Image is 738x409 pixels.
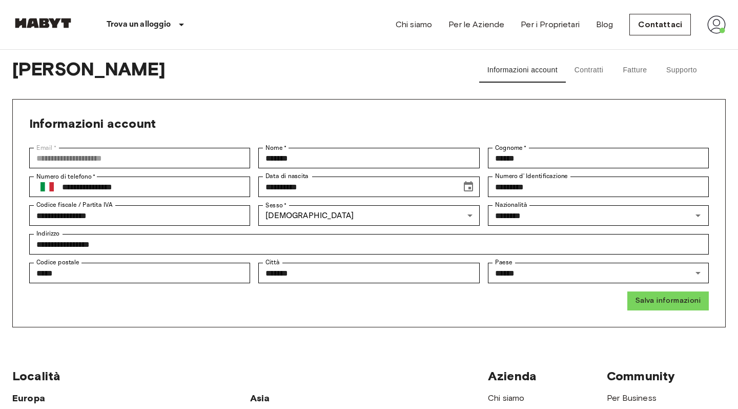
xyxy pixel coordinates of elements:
[488,393,524,403] a: Chi siamo
[607,368,675,383] span: Community
[596,18,613,31] a: Blog
[12,368,60,383] span: Località
[265,172,309,181] label: Data di nascita
[265,143,286,152] label: Nome
[36,201,113,209] label: Codice fiscale / Partita IVA
[691,266,705,280] button: Open
[29,116,156,131] span: Informazioni account
[448,18,504,31] a: Per le Aziende
[29,148,250,168] div: Email
[396,18,432,31] a: Chi siamo
[658,58,705,83] button: Supporto
[488,177,709,197] div: Numero d' Identificazione
[12,58,450,83] span: [PERSON_NAME]
[495,258,512,267] label: Paese
[458,177,479,197] button: Choose date, selected date is Nov 5, 2002
[488,368,537,383] span: Azienda
[29,263,250,283] div: Codice postale
[12,18,74,28] img: Habyt
[36,229,59,238] label: Indirizzo
[258,263,479,283] div: Città
[479,58,566,83] button: Informazioni account
[707,15,726,34] img: avatar
[29,234,709,255] div: Indirizzo
[607,393,657,403] a: Per Business
[258,148,479,168] div: Nome
[629,14,691,35] a: Contattaci
[36,172,96,181] label: Numero di telefono
[612,58,658,83] button: Fatture
[250,393,270,404] span: Asia
[566,58,612,83] button: Contratti
[627,291,709,310] button: Salva informazioni
[488,148,709,168] div: Cognome
[521,18,580,31] a: Per i Proprietari
[29,205,250,226] div: Codice fiscale / Partita IVA
[265,258,280,267] label: Città
[495,201,527,209] label: Nazionalità
[495,172,568,181] label: Numero d' Identificazione
[12,393,45,404] span: Europa
[258,205,479,226] div: [DEMOGRAPHIC_DATA]
[107,18,171,31] p: Trova un alloggio
[36,176,58,198] button: Select country
[265,201,286,210] label: Sesso
[691,208,705,223] button: Open
[40,182,54,191] img: Italy
[36,258,79,267] label: Codice postale
[36,143,56,152] label: Email
[495,143,527,152] label: Cognome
